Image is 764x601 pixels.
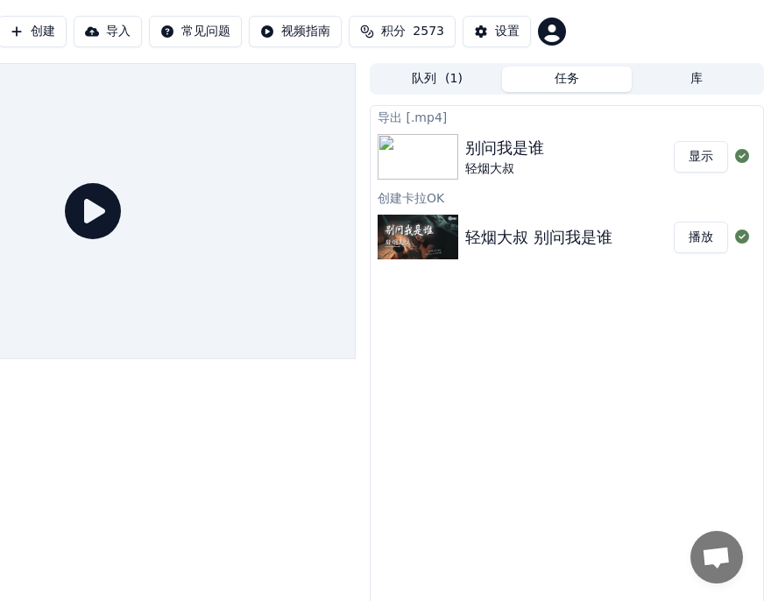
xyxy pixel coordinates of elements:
div: 别问我是谁 [465,136,544,160]
button: 任务 [502,67,632,92]
button: 视频指南 [249,16,342,47]
button: 导入 [74,16,142,47]
button: 队列 [372,67,502,92]
button: 播放 [674,222,728,253]
div: 导出 [.mp4] [371,106,763,127]
div: 轻烟大叔 别问我是谁 [465,225,612,250]
span: 2573 [413,23,444,40]
div: 设置 [495,23,520,40]
div: 创建卡拉OK [371,187,763,208]
button: 积分2573 [349,16,456,47]
button: 设置 [463,16,531,47]
span: ( 1 ) [445,70,463,88]
div: 轻烟大叔 [465,160,544,178]
div: 打開聊天 [690,531,743,583]
button: 显示 [674,141,728,173]
button: 库 [632,67,761,92]
span: 积分 [381,23,406,40]
button: 常见问题 [149,16,242,47]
